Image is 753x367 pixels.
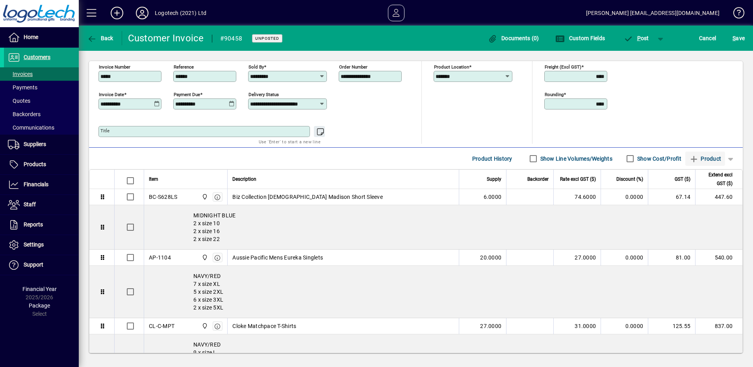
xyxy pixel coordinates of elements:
[220,32,243,45] div: #90458
[249,64,264,70] mat-label: Sold by
[601,318,648,334] td: 0.0000
[486,31,541,45] button: Documents (0)
[560,175,596,183] span: Rate excl GST ($)
[22,286,57,292] span: Financial Year
[87,35,113,41] span: Back
[4,108,79,121] a: Backorders
[24,241,44,248] span: Settings
[99,64,130,70] mat-label: Invoice number
[259,137,321,146] mat-hint: Use 'Enter' to start a new line
[144,266,742,318] div: NAVY/RED 7 x size XL 5 x size 2XL 6 x size 3XL 2 x size 5XL
[733,32,745,44] span: ave
[339,64,367,70] mat-label: Order number
[232,193,383,201] span: Biz Collection [DEMOGRAPHIC_DATA] Madison Short Sleeve
[637,35,641,41] span: P
[24,221,43,228] span: Reports
[675,175,690,183] span: GST ($)
[149,175,158,183] span: Item
[558,193,596,201] div: 74.6000
[4,255,79,275] a: Support
[4,235,79,255] a: Settings
[733,35,736,41] span: S
[539,155,612,163] label: Show Line Volumes/Weights
[545,64,581,70] mat-label: Freight (excl GST)
[249,92,279,97] mat-label: Delivery status
[4,195,79,215] a: Staff
[200,322,209,330] span: Central
[8,98,30,104] span: Quotes
[24,261,43,268] span: Support
[555,35,605,41] span: Custom Fields
[689,152,721,165] span: Product
[255,36,279,41] span: Unposted
[174,92,200,97] mat-label: Payment due
[685,152,725,166] button: Product
[700,171,733,188] span: Extend excl GST ($)
[4,175,79,195] a: Financials
[232,322,296,330] span: Cloke Matchpace T-Shirts
[727,2,743,27] a: Knowledge Base
[24,34,38,40] span: Home
[99,92,124,97] mat-label: Invoice date
[4,81,79,94] a: Payments
[695,189,742,205] td: 447.60
[699,32,716,44] span: Cancel
[469,152,516,166] button: Product History
[8,111,41,117] span: Backorders
[4,67,79,81] a: Invoices
[4,28,79,47] a: Home
[487,175,501,183] span: Supply
[697,31,718,45] button: Cancel
[553,31,607,45] button: Custom Fields
[480,254,501,261] span: 20.0000
[232,175,256,183] span: Description
[648,318,695,334] td: 125.55
[130,6,155,20] button: Profile
[8,84,37,91] span: Payments
[149,254,171,261] div: AP-1104
[144,205,742,249] div: MIDNIGHT BLUE 2 x size 10 2 x size 16 2 x size 22
[174,64,194,70] mat-label: Reference
[695,318,742,334] td: 837.00
[545,92,564,97] mat-label: Rounding
[200,193,209,201] span: Central
[558,322,596,330] div: 31.0000
[648,189,695,205] td: 67.14
[623,35,649,41] span: ost
[480,322,501,330] span: 27.0000
[472,152,512,165] span: Product History
[24,181,48,187] span: Financials
[8,124,54,131] span: Communications
[79,31,122,45] app-page-header-button: Back
[586,7,720,19] div: [PERSON_NAME] [EMAIL_ADDRESS][DOMAIN_NAME]
[24,201,36,208] span: Staff
[558,254,596,261] div: 27.0000
[601,189,648,205] td: 0.0000
[8,71,33,77] span: Invoices
[200,253,209,262] span: Central
[85,31,115,45] button: Back
[128,32,204,44] div: Customer Invoice
[149,193,177,201] div: BC-S628LS
[601,250,648,266] td: 0.0000
[695,250,742,266] td: 540.00
[24,54,50,60] span: Customers
[616,175,643,183] span: Discount (%)
[29,302,50,309] span: Package
[4,121,79,134] a: Communications
[4,215,79,235] a: Reports
[232,254,323,261] span: Aussie Pacific Mens Eureka Singlets
[104,6,130,20] button: Add
[434,64,469,70] mat-label: Product location
[4,155,79,174] a: Products
[100,128,109,133] mat-label: Title
[636,155,681,163] label: Show Cost/Profit
[648,250,695,266] td: 81.00
[24,161,46,167] span: Products
[155,7,206,19] div: Logotech (2021) Ltd
[4,94,79,108] a: Quotes
[149,322,174,330] div: CL-C-MPT
[731,31,747,45] button: Save
[527,175,549,183] span: Backorder
[4,135,79,154] a: Suppliers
